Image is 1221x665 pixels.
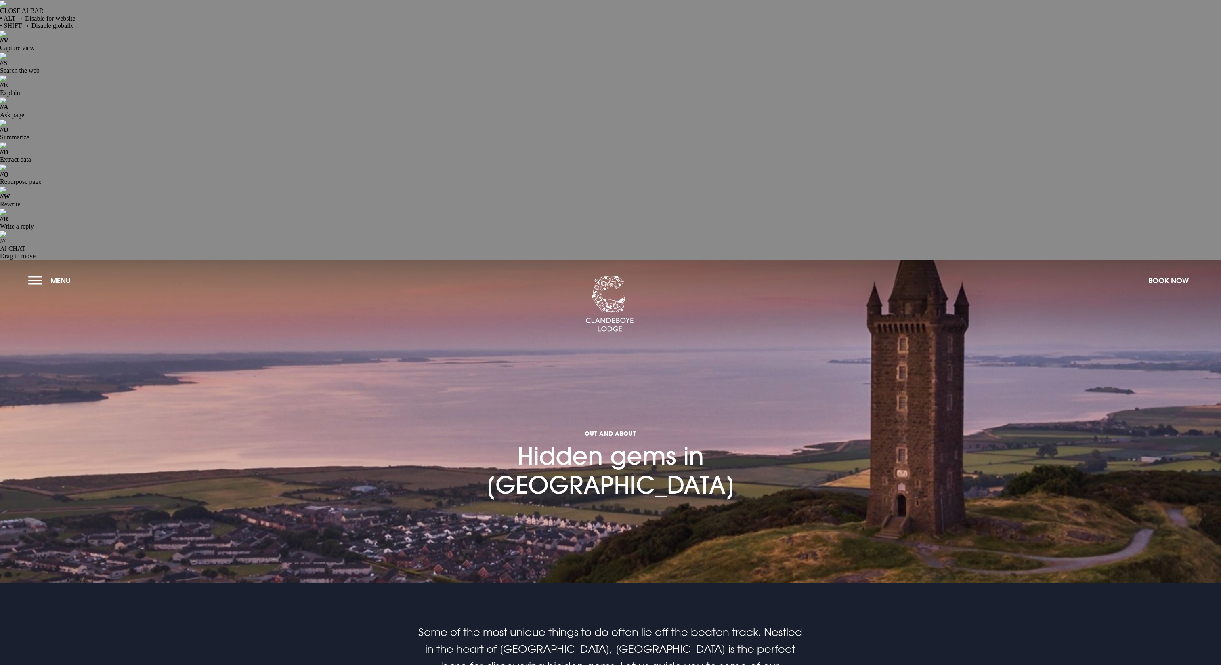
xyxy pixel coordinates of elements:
h1: Hidden gems in [GEOGRAPHIC_DATA] [449,348,772,499]
span: Out and About [449,429,772,437]
button: Menu [28,272,75,289]
button: Book Now [1144,272,1193,289]
img: Clandeboye Lodge [585,276,634,332]
span: Menu [50,276,71,285]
